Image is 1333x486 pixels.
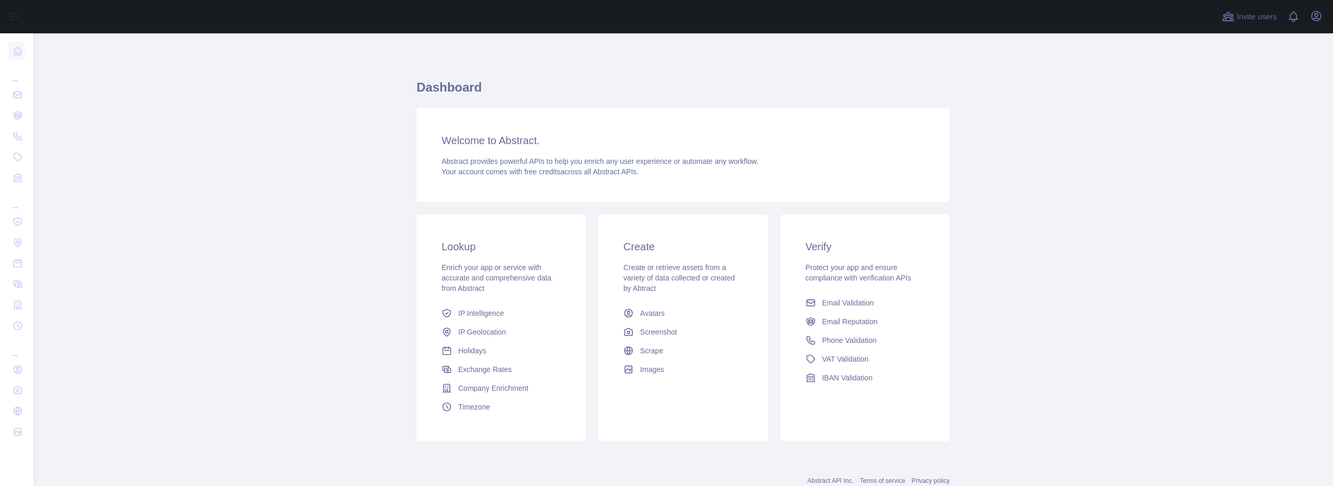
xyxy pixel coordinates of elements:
div: ... [8,337,25,358]
a: Email Reputation [801,312,929,331]
a: Phone Validation [801,331,929,350]
a: Scrape [619,341,747,360]
span: Holidays [458,346,486,356]
span: Abstract provides powerful APIs to help you enrich any user experience or automate any workflow. [442,157,759,165]
span: Screenshot [640,327,677,337]
a: IP Geolocation [437,323,565,341]
a: IP Intelligence [437,304,565,323]
a: VAT Validation [801,350,929,368]
span: IP Intelligence [458,308,504,318]
span: Scrape [640,346,663,356]
a: Avatars [619,304,747,323]
a: Terms of service [860,477,905,484]
span: VAT Validation [822,354,869,364]
a: Images [619,360,747,379]
span: Enrich your app or service with accurate and comprehensive data from Abstract [442,263,551,292]
span: Images [640,364,664,375]
span: Timezone [458,402,490,412]
a: Email Validation [801,293,929,312]
a: Holidays [437,341,565,360]
a: Exchange Rates [437,360,565,379]
span: Your account comes with across all Abstract APIs. [442,168,638,176]
span: Phone Validation [822,335,877,346]
span: Email Reputation [822,316,878,327]
span: free credits [524,168,560,176]
span: Create or retrieve assets from a variety of data collected or created by Abtract [623,263,735,292]
span: Invite users [1237,11,1277,23]
div: ... [8,62,25,83]
span: Avatars [640,308,664,318]
span: IP Geolocation [458,327,506,337]
span: Company Enrichment [458,383,529,393]
a: Abstract API Inc. [808,477,854,484]
a: Timezone [437,398,565,416]
h3: Verify [806,239,925,254]
h3: Create [623,239,743,254]
span: IBAN Validation [822,373,873,383]
button: Invite users [1220,8,1279,25]
h3: Welcome to Abstract. [442,133,925,148]
a: Screenshot [619,323,747,341]
h3: Lookup [442,239,561,254]
a: IBAN Validation [801,368,929,387]
span: Email Validation [822,298,874,308]
h1: Dashboard [417,79,950,104]
a: Company Enrichment [437,379,565,398]
a: Privacy policy [912,477,950,484]
span: Protect your app and ensure compliance with verification APIs [806,263,911,282]
span: Exchange Rates [458,364,512,375]
div: ... [8,189,25,210]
